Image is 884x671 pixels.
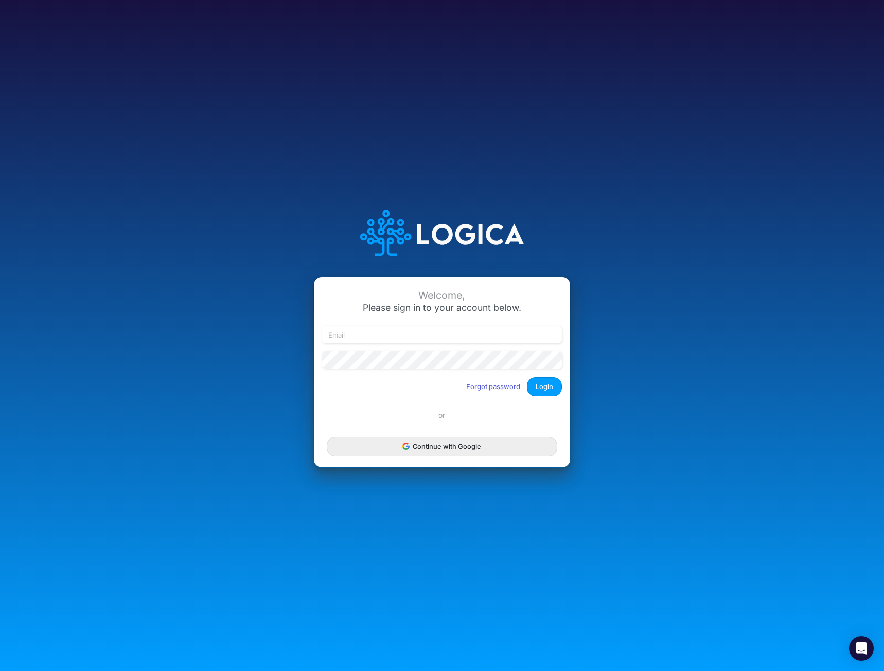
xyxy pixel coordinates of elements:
[459,378,527,395] button: Forgot password
[322,326,562,344] input: Email
[322,290,562,302] div: Welcome,
[363,302,521,313] span: Please sign in to your account below.
[327,437,557,456] button: Continue with Google
[849,636,874,661] div: Open Intercom Messenger
[527,377,562,396] button: Login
